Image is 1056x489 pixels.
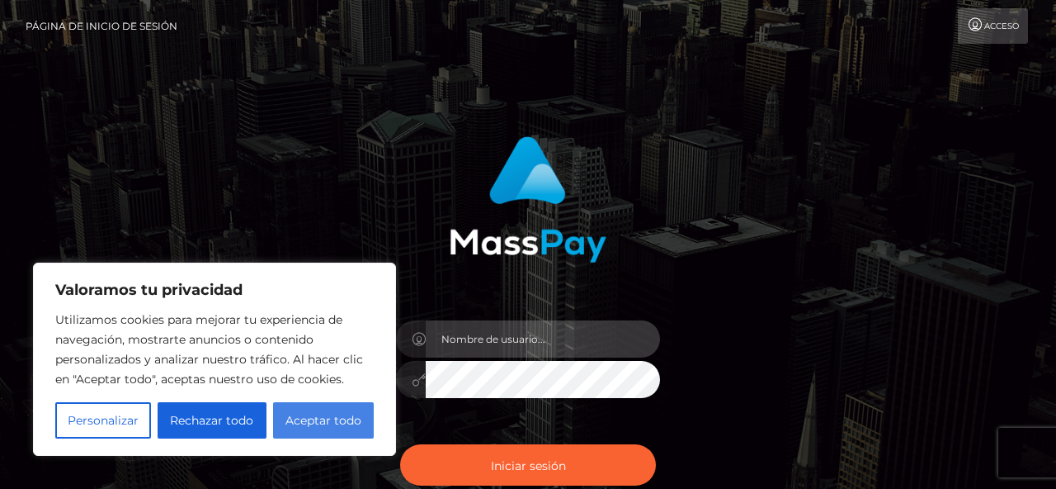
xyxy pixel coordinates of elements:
[55,402,151,439] button: Personalizar
[491,458,566,472] font: Iniciar sesión
[55,281,243,299] font: Valoramos tu privacidad
[273,402,374,439] button: Aceptar todo
[285,413,361,428] font: Aceptar todo
[68,413,139,428] font: Personalizar
[450,136,606,263] img: Inicio de sesión en MassPay
[426,320,660,358] input: Nombre de usuario...
[984,21,1019,31] font: Acceso
[170,413,253,428] font: Rechazar todo
[958,8,1028,44] a: Acceso
[26,20,177,32] font: Página de inicio de sesión
[55,312,363,387] font: Utilizamos cookies para mejorar tu experiencia de navegación, mostrarte anuncios o contenido pers...
[158,402,266,439] button: Rechazar todo
[26,8,177,44] a: Página de inicio de sesión
[400,444,656,486] button: Iniciar sesión
[33,263,396,456] div: Valoramos tu privacidad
